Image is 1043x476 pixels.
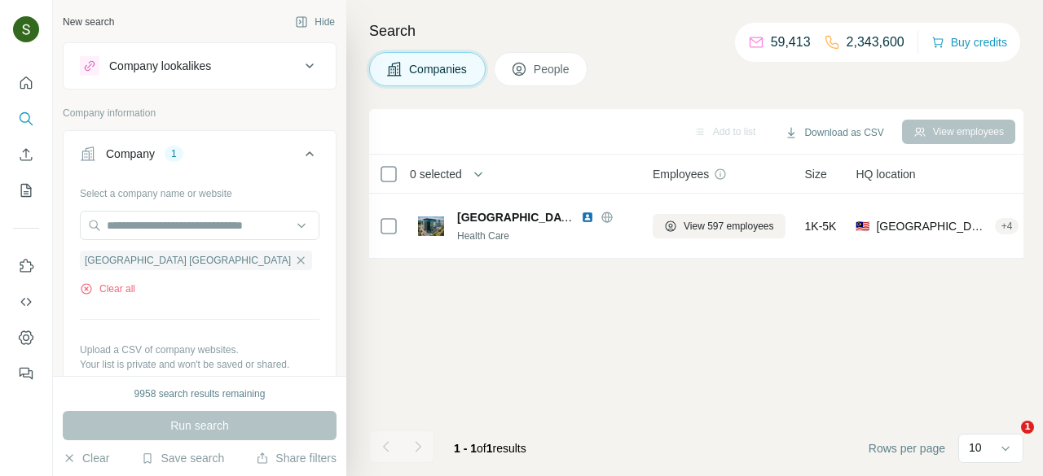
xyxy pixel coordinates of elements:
[13,176,39,205] button: My lists
[85,253,291,268] span: [GEOGRAPHIC_DATA] [GEOGRAPHIC_DATA]
[856,166,915,182] span: HQ location
[13,359,39,388] button: Feedback
[454,442,477,455] span: 1 - 1
[284,10,346,34] button: Hide
[80,180,319,201] div: Select a company name or website
[477,442,486,455] span: of
[771,33,811,52] p: 59,413
[457,229,633,243] div: Health Care
[773,120,895,145] button: Download as CSV
[109,58,211,74] div: Company lookalikes
[581,211,594,224] img: LinkedIn logo
[409,61,469,77] span: Companies
[13,251,39,281] button: Use Surfe on LinkedIn
[805,166,827,182] span: Size
[653,214,786,238] button: View 597 employees
[13,140,39,169] button: Enrich CSV
[1021,421,1034,434] span: 1
[805,218,837,234] span: 1K-5K
[856,218,869,234] span: 🇲🇾
[847,33,904,52] p: 2,343,600
[13,323,39,352] button: Dashboard
[410,166,462,182] span: 0 selected
[486,442,493,455] span: 1
[869,440,945,456] span: Rows per page
[931,31,1007,54] button: Buy credits
[63,106,337,120] p: Company information
[876,218,988,234] span: [GEOGRAPHIC_DATA], [GEOGRAPHIC_DATA]
[988,421,1027,460] iframe: Intercom live chat
[80,343,319,357] p: Upload a CSV of company websites.
[63,450,109,466] button: Clear
[256,450,337,466] button: Share filters
[165,146,183,161] div: 1
[13,287,39,317] button: Use Surfe API
[64,134,336,180] button: Company1
[134,386,266,401] div: 9958 search results remaining
[418,213,444,239] img: Logo of Gleneagles Hospital Kuala Lumpur
[969,439,982,456] p: 10
[534,61,571,77] span: People
[13,68,39,98] button: Quick start
[995,219,1019,234] div: + 4
[80,282,135,296] button: Clear all
[457,211,704,224] span: [GEOGRAPHIC_DATA] [GEOGRAPHIC_DATA]
[684,219,774,234] span: View 597 employees
[13,16,39,42] img: Avatar
[653,166,709,182] span: Employees
[64,46,336,85] button: Company lookalikes
[141,450,224,466] button: Save search
[369,20,1023,42] h4: Search
[63,15,114,29] div: New search
[454,442,526,455] span: results
[13,104,39,133] button: Search
[106,146,155,162] div: Company
[80,357,319,372] p: Your list is private and won't be saved or shared.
